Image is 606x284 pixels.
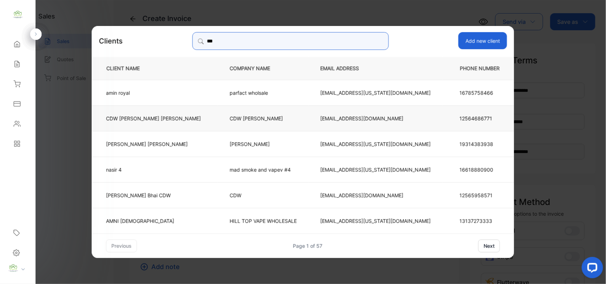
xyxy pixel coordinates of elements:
div: Page 1 of 57 [293,242,323,249]
p: [EMAIL_ADDRESS][DOMAIN_NAME] [320,115,431,122]
p: 12564686771 [460,115,500,122]
p: 16618880900 [460,166,500,173]
p: 12565958571 [460,191,500,199]
p: AMNI [DEMOGRAPHIC_DATA] [106,217,201,225]
p: HILL TOP VAPE WHOLESALE [230,217,297,225]
p: [EMAIL_ADDRESS][US_STATE][DOMAIN_NAME] [320,89,431,96]
button: next [478,240,500,252]
p: PHONE NUMBER [454,65,503,72]
p: 19314383938 [460,140,500,148]
p: COMPANY NAME [230,65,297,72]
p: [PERSON_NAME] [PERSON_NAME] [106,140,201,148]
p: nasir 4 [106,166,201,173]
img: logo [12,9,23,20]
iframe: LiveChat chat widget [576,254,606,284]
p: parfact wholsale [230,89,297,96]
p: [EMAIL_ADDRESS][DOMAIN_NAME] [320,191,431,199]
p: 13137273333 [460,217,500,225]
p: EMAIL ADDRESS [320,65,431,72]
button: Add new client [458,32,507,49]
p: CDW [PERSON_NAME] [230,115,297,122]
p: CLIENT NAME [104,65,206,72]
button: previous [106,240,137,252]
p: mad smoke and vapev #4 [230,166,297,173]
p: Clients [99,36,123,46]
p: [PERSON_NAME] Bhai CDW [106,191,201,199]
p: [PERSON_NAME] [230,140,297,148]
p: [EMAIL_ADDRESS][US_STATE][DOMAIN_NAME] [320,140,431,148]
p: 16785758466 [460,89,500,96]
p: [EMAIL_ADDRESS][US_STATE][DOMAIN_NAME] [320,217,431,225]
p: CDW [PERSON_NAME] [PERSON_NAME] [106,115,201,122]
p: amin royal [106,89,201,96]
p: CDW [230,191,297,199]
img: profile [8,263,18,274]
p: [EMAIL_ADDRESS][US_STATE][DOMAIN_NAME] [320,166,431,173]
